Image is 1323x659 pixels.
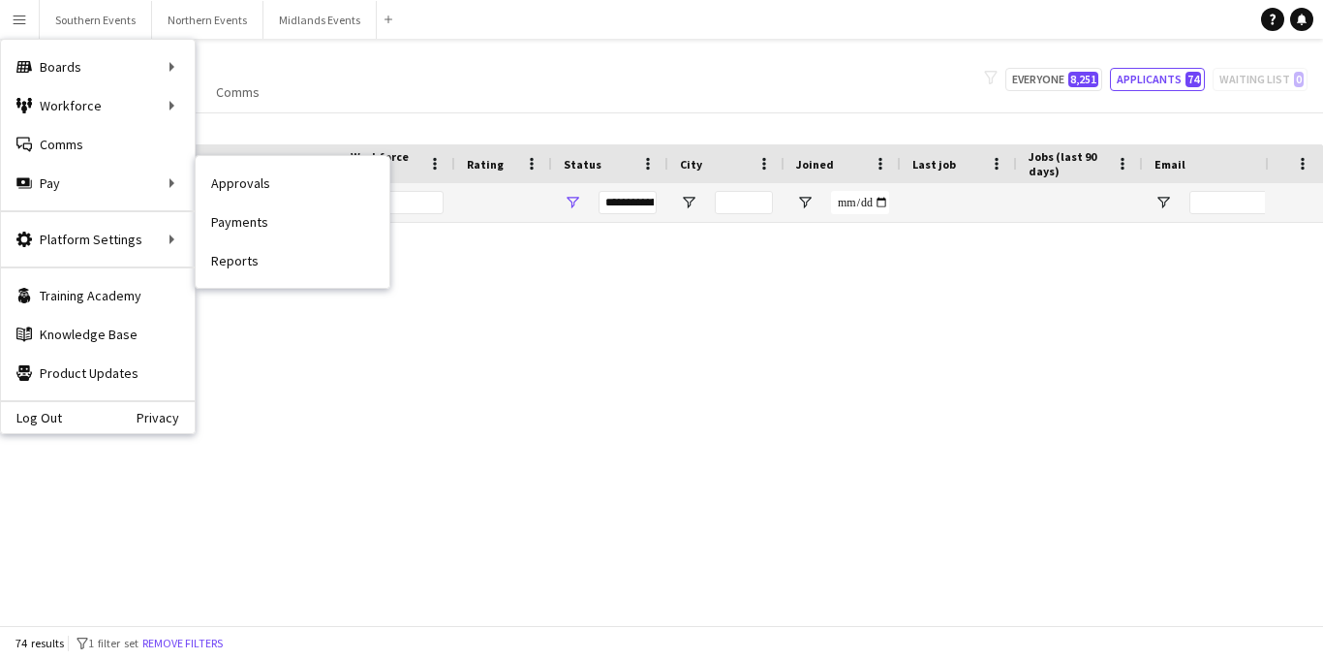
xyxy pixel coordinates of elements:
button: Everyone8,251 [1005,68,1102,91]
div: Workforce [1,86,195,125]
input: Joined Filter Input [831,191,889,214]
span: 8,251 [1068,72,1098,87]
input: Workforce ID Filter Input [385,191,444,214]
div: Platform Settings [1,220,195,259]
span: Status [564,157,601,172]
button: Open Filter Menu [1154,194,1172,211]
a: Product Updates [1,354,195,392]
a: Payments [196,203,389,241]
button: Midlands Events [263,1,377,39]
a: Comms [208,79,267,105]
a: Log Out [1,410,62,425]
span: Joined [796,157,834,172]
span: 74 [1185,72,1201,87]
a: Reports [196,241,389,280]
span: Workforce ID [351,149,420,178]
span: Last job [912,157,956,172]
div: Boards [1,47,195,86]
button: Southern Events [40,1,152,39]
button: Open Filter Menu [564,194,581,211]
button: Applicants74 [1110,68,1205,91]
button: Remove filters [138,633,227,654]
span: City [680,157,702,172]
button: Northern Events [152,1,263,39]
input: City Filter Input [715,191,773,214]
button: Open Filter Menu [796,194,814,211]
div: Pay [1,164,195,203]
a: Approvals [196,164,389,203]
span: Rating [467,157,504,172]
span: 1 filter set [88,636,138,650]
span: Comms [216,83,260,101]
button: Open Filter Menu [680,194,697,211]
span: Email [1154,157,1185,172]
a: Privacy [137,410,195,425]
a: Comms [1,125,195,164]
span: Jobs (last 90 days) [1029,149,1108,178]
a: Knowledge Base [1,315,195,354]
a: Training Academy [1,276,195,315]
